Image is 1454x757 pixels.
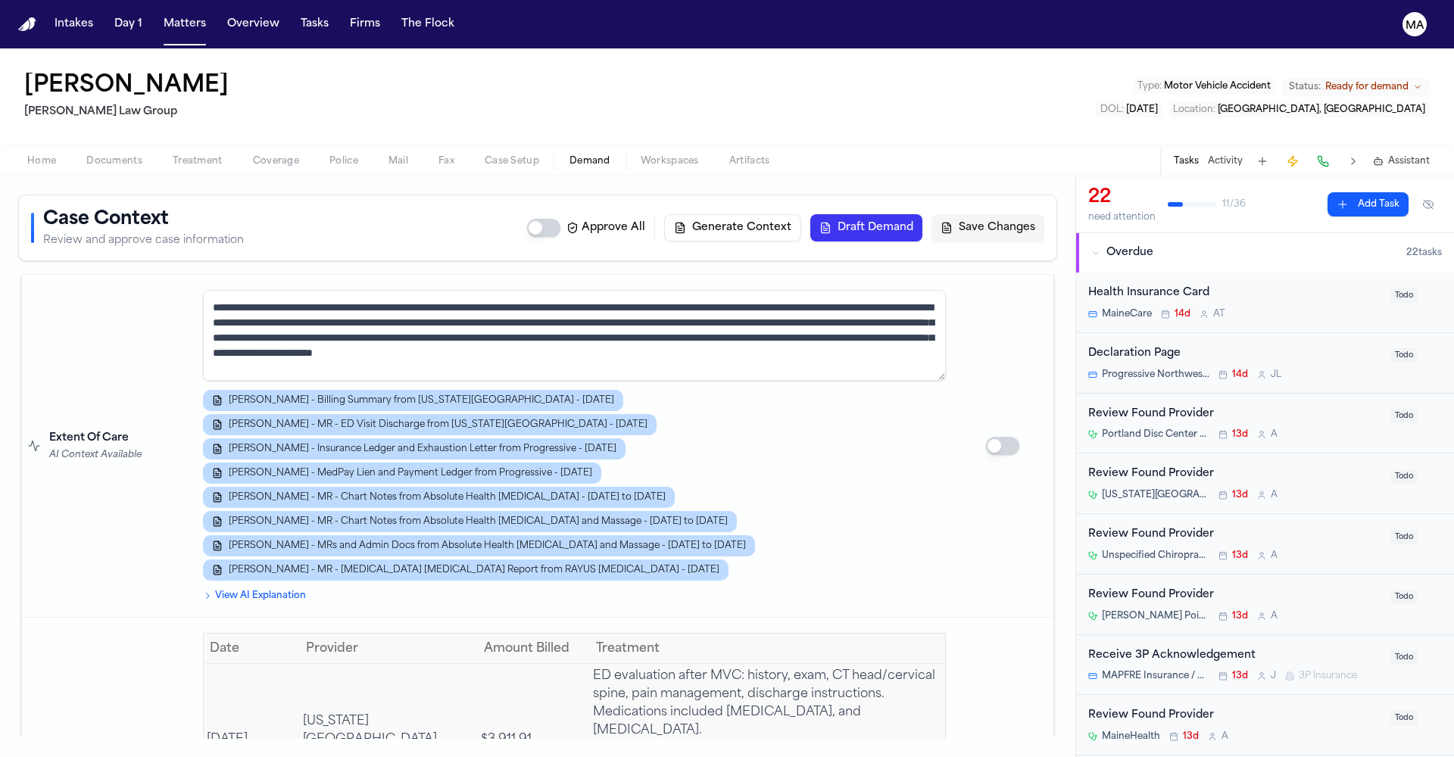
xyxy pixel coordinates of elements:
button: Add Task [1328,192,1409,217]
th: Date [203,634,300,664]
a: Day 1 [108,11,148,38]
button: [PERSON_NAME] - MR - Chart Notes from Absolute Health [MEDICAL_DATA] - [DATE] to [DATE] [203,487,675,508]
img: Finch Logo [18,17,36,32]
span: Fax [438,155,454,167]
span: Demand [569,155,610,167]
button: Hide completed tasks (⌘⇧H) [1415,192,1442,217]
span: 14d [1232,369,1248,381]
button: Edit Type: Motor Vehicle Accident [1133,79,1275,94]
span: Artifacts [729,155,770,167]
span: Todo [1390,530,1418,544]
div: Declaration Page [1088,345,1381,363]
span: Status: [1289,81,1321,93]
button: Intakes [48,11,99,38]
span: Todo [1390,650,1418,665]
span: [US_STATE][GEOGRAPHIC_DATA] [1102,489,1209,501]
th: Provider [300,634,478,664]
a: Tasks [295,11,335,38]
th: Amount Billed [478,634,590,664]
span: MaineHealth [1102,731,1160,743]
h1: Case Context [43,207,244,232]
button: Change status from Ready for demand [1281,78,1430,96]
button: Make a Call [1312,151,1334,172]
span: Todo [1390,590,1418,604]
button: [PERSON_NAME] - MR - Chart Notes from Absolute Health [MEDICAL_DATA] and Massage - [DATE] to [DATE] [203,511,737,532]
button: Generate Context [664,214,801,241]
button: Assistant [1373,155,1430,167]
label: Approve All [566,220,645,235]
span: Todo [1390,348,1418,363]
span: Mail [388,155,408,167]
span: A [1271,489,1278,501]
button: Edit matter name [24,73,229,100]
div: Review Found Provider [1088,406,1381,423]
button: Edit DOL: 2025-01-30 [1096,102,1162,117]
button: [PERSON_NAME] - MR - [MEDICAL_DATA] [MEDICAL_DATA] Report from RAYUS [MEDICAL_DATA] - [DATE] [203,559,729,581]
span: 13d [1232,550,1248,562]
span: A [1271,550,1278,562]
div: Review Found Provider [1088,707,1381,724]
button: Add Task [1252,151,1273,172]
div: Open task: Review Found Provider [1076,514,1454,575]
h2: [PERSON_NAME] Law Group [24,103,235,121]
div: AI Context Available [49,449,191,461]
button: Draft Demand [810,214,922,241]
span: Location : [1173,105,1215,114]
span: Extent Of Care [49,431,129,446]
button: The Flock [395,11,460,38]
span: A [1271,428,1278,441]
span: [GEOGRAPHIC_DATA], [GEOGRAPHIC_DATA] [1218,105,1425,114]
button: Overview [221,11,285,38]
span: Todo [1390,711,1418,725]
div: Open task: Review Found Provider [1076,453,1454,514]
span: Treatment [173,155,223,167]
h1: [PERSON_NAME] [24,73,229,100]
button: [PERSON_NAME] - Insurance Ledger and Exhaustion Letter from Progressive - [DATE] [203,438,626,459]
summary: View AI Explanation [203,590,946,602]
span: Motor Vehicle Accident [1164,82,1271,91]
div: Open task: Review Found Provider [1076,394,1454,454]
span: 13d [1183,731,1199,743]
span: Type : [1137,82,1162,91]
span: 13d [1232,670,1248,682]
button: Firms [344,11,386,38]
button: Create Immediate Task [1282,151,1303,172]
button: Tasks [1174,155,1199,167]
th: Treatment [590,634,945,664]
span: J [1271,670,1276,682]
span: Home [27,155,56,167]
span: Overdue [1106,245,1153,260]
span: Police [329,155,358,167]
span: MaineCare [1102,308,1152,320]
span: [PERSON_NAME] Point Health Care – [GEOGRAPHIC_DATA] [1102,610,1209,622]
span: DOL : [1100,105,1124,114]
div: Open task: Receive 3P Acknowledgement [1076,635,1454,696]
div: Open task: Declaration Page [1076,333,1454,394]
div: Review Found Provider [1088,466,1381,483]
div: 22 [1088,185,1156,210]
button: [PERSON_NAME] - MR - ED Visit Discharge from [US_STATE][GEOGRAPHIC_DATA] - [DATE] [203,414,657,435]
button: Matters [158,11,212,38]
button: Overdue22tasks [1076,233,1454,273]
span: MAPFRE Insurance / The Commerce Insurance Company [1102,670,1209,682]
span: Workspaces [641,155,699,167]
div: Open task: Review Found Provider [1076,575,1454,635]
span: Assistant [1388,155,1430,167]
span: 3P Insurance [1299,670,1357,682]
div: Review Found Provider [1088,526,1381,544]
span: Portland Disc Center PLLC [1102,428,1209,441]
span: 13d [1232,489,1248,501]
span: Coverage [253,155,299,167]
p: Review and approve case information [43,233,244,248]
span: 14d [1175,308,1190,320]
span: 13d [1232,610,1248,622]
button: [PERSON_NAME] - Billing Summary from [US_STATE][GEOGRAPHIC_DATA] - [DATE] [203,390,623,411]
span: A [1222,731,1228,743]
span: Case Setup [485,155,539,167]
span: J L [1271,369,1281,381]
span: Unspecified Chiropractor in [GEOGRAPHIC_DATA], [GEOGRAPHIC_DATA] [1102,550,1209,562]
span: 11 / 36 [1222,198,1246,210]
